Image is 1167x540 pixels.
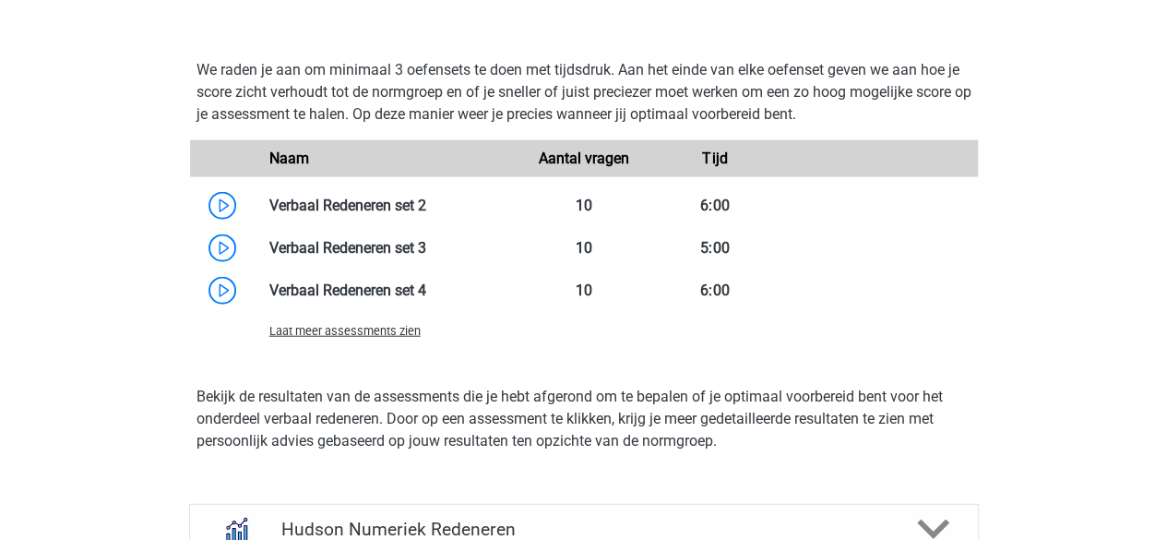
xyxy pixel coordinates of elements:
div: Verbaal Redeneren set 3 [256,237,518,259]
p: We raden je aan om minimaal 3 oefensets te doen met tijdsdruk. Aan het einde van elke oefenset ge... [196,59,971,126]
div: Verbaal Redeneren set 2 [256,195,518,217]
h4: Hudson Numeriek Redeneren [281,519,886,540]
div: Aantal vragen [518,148,649,170]
div: Naam [256,148,518,170]
div: Verbaal Redeneren set 4 [256,280,518,302]
div: Tijd [649,148,780,170]
span: Laat meer assessments zien [269,324,421,338]
p: Bekijk de resultaten van de assessments die je hebt afgerond om te bepalen of je optimaal voorber... [196,386,971,452]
